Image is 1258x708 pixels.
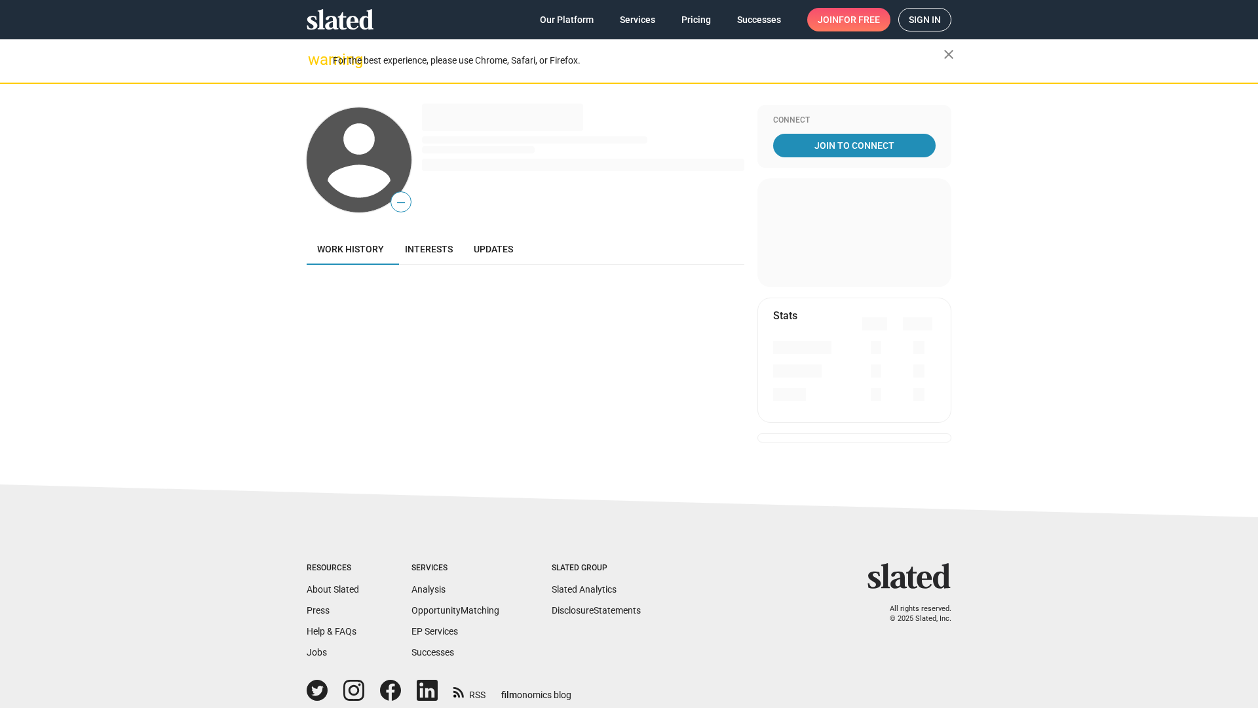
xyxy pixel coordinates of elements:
a: Successes [727,8,791,31]
a: Updates [463,233,524,265]
div: Connect [773,115,936,126]
div: Services [411,563,499,574]
span: Join [818,8,880,31]
a: Analysis [411,584,446,595]
a: Sign in [898,8,951,31]
span: Services [620,8,655,31]
mat-icon: warning [308,52,324,68]
a: Pricing [671,8,721,31]
a: Press [307,605,330,616]
a: filmonomics blog [501,678,571,701]
span: Successes [737,8,781,31]
a: Help & FAQs [307,626,356,637]
p: All rights reserved. © 2025 Slated, Inc. [876,604,951,623]
div: For the best experience, please use Chrome, Safari, or Firefox. [333,52,943,69]
span: Interests [405,244,453,254]
a: DisclosureStatements [552,605,641,616]
span: Work history [317,244,384,254]
a: Our Platform [529,8,604,31]
a: EP Services [411,626,458,637]
span: Our Platform [540,8,594,31]
span: Sign in [909,9,941,31]
a: Join To Connect [773,134,936,157]
span: film [501,690,517,700]
span: Join To Connect [776,134,933,157]
a: Services [609,8,666,31]
span: Updates [474,244,513,254]
a: RSS [453,681,486,701]
a: Joinfor free [807,8,890,31]
span: Pricing [681,8,711,31]
div: Resources [307,563,359,574]
span: — [391,194,411,211]
div: Slated Group [552,563,641,574]
a: OpportunityMatching [411,605,499,616]
a: Work history [307,233,394,265]
mat-icon: close [941,47,957,62]
a: Jobs [307,647,327,658]
a: Interests [394,233,463,265]
a: Slated Analytics [552,584,617,595]
a: About Slated [307,584,359,595]
a: Successes [411,647,454,658]
mat-card-title: Stats [773,309,797,323]
span: for free [839,8,880,31]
